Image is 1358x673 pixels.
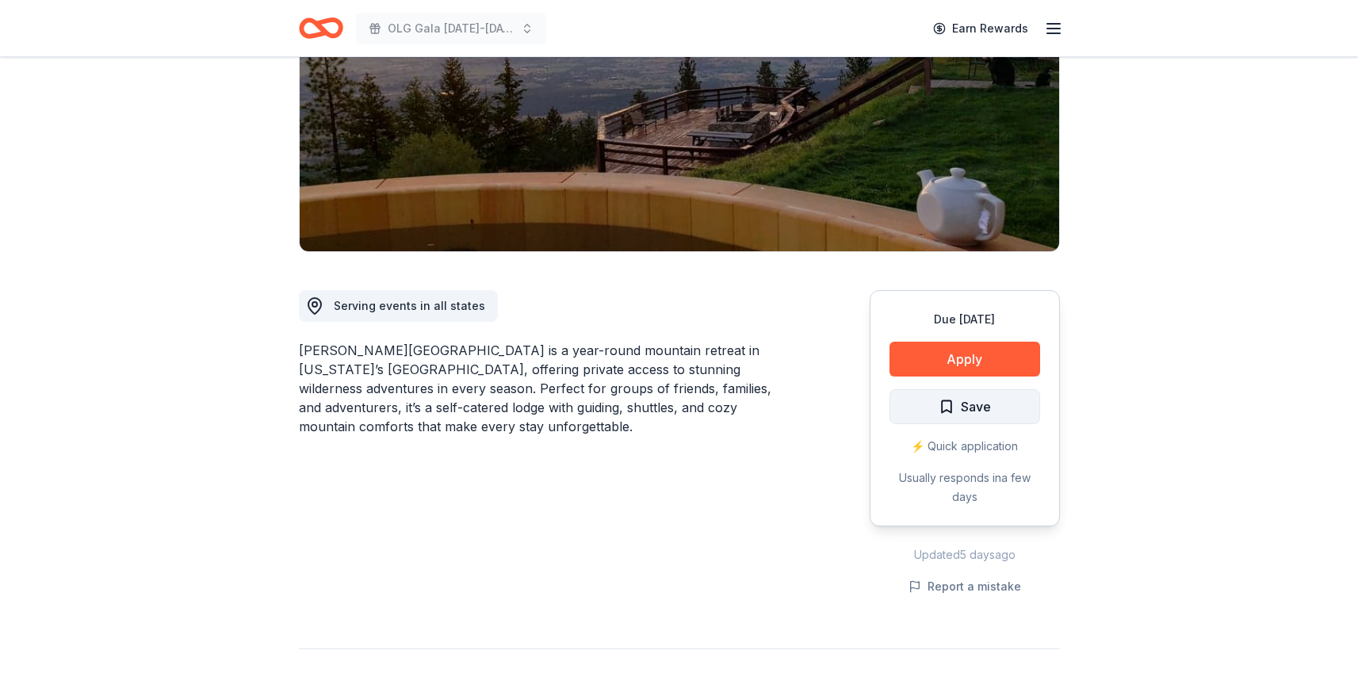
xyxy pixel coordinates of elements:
[889,468,1040,507] div: Usually responds in a few days
[334,299,485,312] span: Serving events in all states
[924,14,1038,43] a: Earn Rewards
[388,19,515,38] span: OLG Gala [DATE]-[DATE] School Year
[870,545,1060,564] div: Updated 5 days ago
[889,389,1040,424] button: Save
[889,342,1040,377] button: Apply
[299,10,343,47] a: Home
[889,310,1040,329] div: Due [DATE]
[961,396,991,417] span: Save
[356,13,546,44] button: OLG Gala [DATE]-[DATE] School Year
[299,341,794,436] div: [PERSON_NAME][GEOGRAPHIC_DATA] is a year-round mountain retreat in [US_STATE]’s [GEOGRAPHIC_DATA]...
[889,437,1040,456] div: ⚡️ Quick application
[909,577,1021,596] button: Report a mistake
